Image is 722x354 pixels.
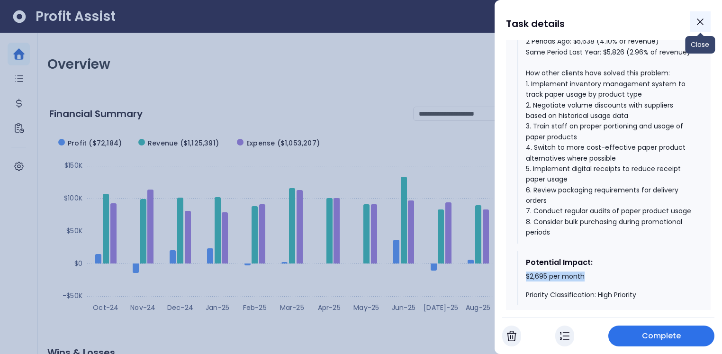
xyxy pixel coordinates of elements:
h1: Task details [506,15,565,32]
button: Complete [608,326,714,346]
div: Close [685,36,715,54]
div: Current Period: $8,521 (4.65% of revenue) Last Period: $5,172 (3.45% of revenue) 2 Periods Ago: $... [526,15,692,237]
button: Close [690,11,711,32]
img: Cancel Task [507,330,516,342]
img: In Progress [560,330,569,342]
div: $2,695 per month Priority Classification: High Priority [526,272,692,300]
span: Complete [642,330,681,342]
div: Potential Impact: [526,257,692,268]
